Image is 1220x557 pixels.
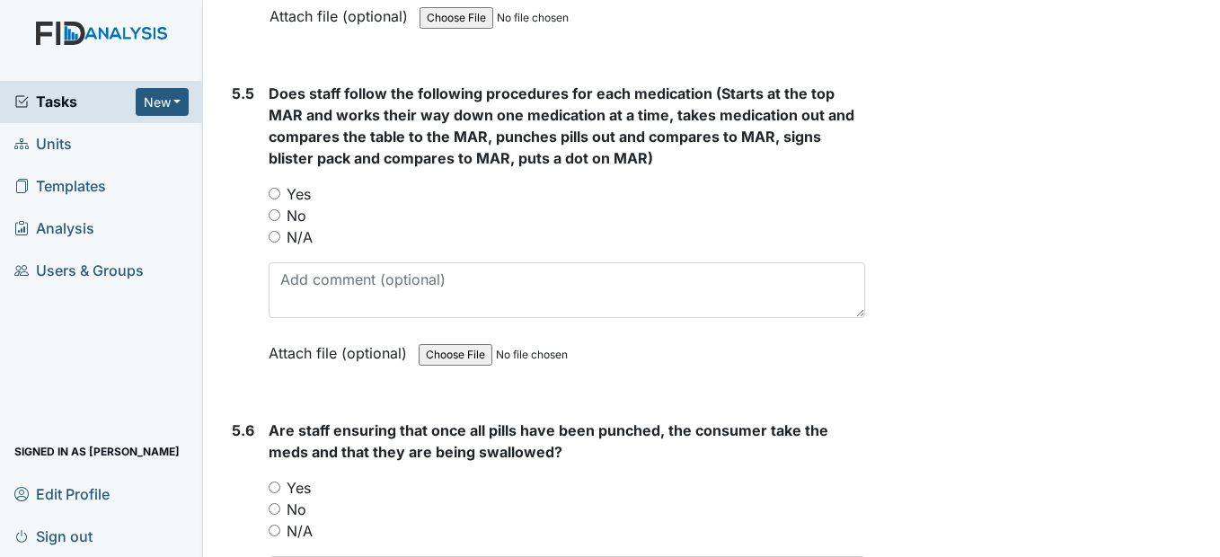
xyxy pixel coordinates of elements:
span: Signed in as [PERSON_NAME] [14,438,180,465]
span: Analysis [14,215,94,243]
label: No [287,499,306,520]
input: No [269,503,280,515]
span: Templates [14,172,106,200]
span: Sign out [14,522,93,550]
input: No [269,209,280,221]
label: 5.5 [232,83,254,104]
label: Yes [287,183,311,205]
span: Edit Profile [14,480,110,508]
label: Attach file (optional) [269,332,414,364]
label: N/A [287,520,313,542]
input: N/A [269,525,280,536]
input: Yes [269,188,280,199]
span: Users & Groups [14,257,144,285]
label: Yes [287,477,311,499]
input: N/A [269,231,280,243]
label: No [287,205,306,226]
button: New [136,88,190,116]
span: Does staff follow the following procedures for each medication (Starts at the top MAR and works t... [269,84,854,167]
label: 5.6 [232,420,254,441]
span: Are staff ensuring that once all pills have been punched, the consumer take the meds and that the... [269,421,828,461]
a: Tasks [14,91,136,112]
span: Units [14,130,72,158]
input: Yes [269,482,280,493]
label: N/A [287,226,313,248]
